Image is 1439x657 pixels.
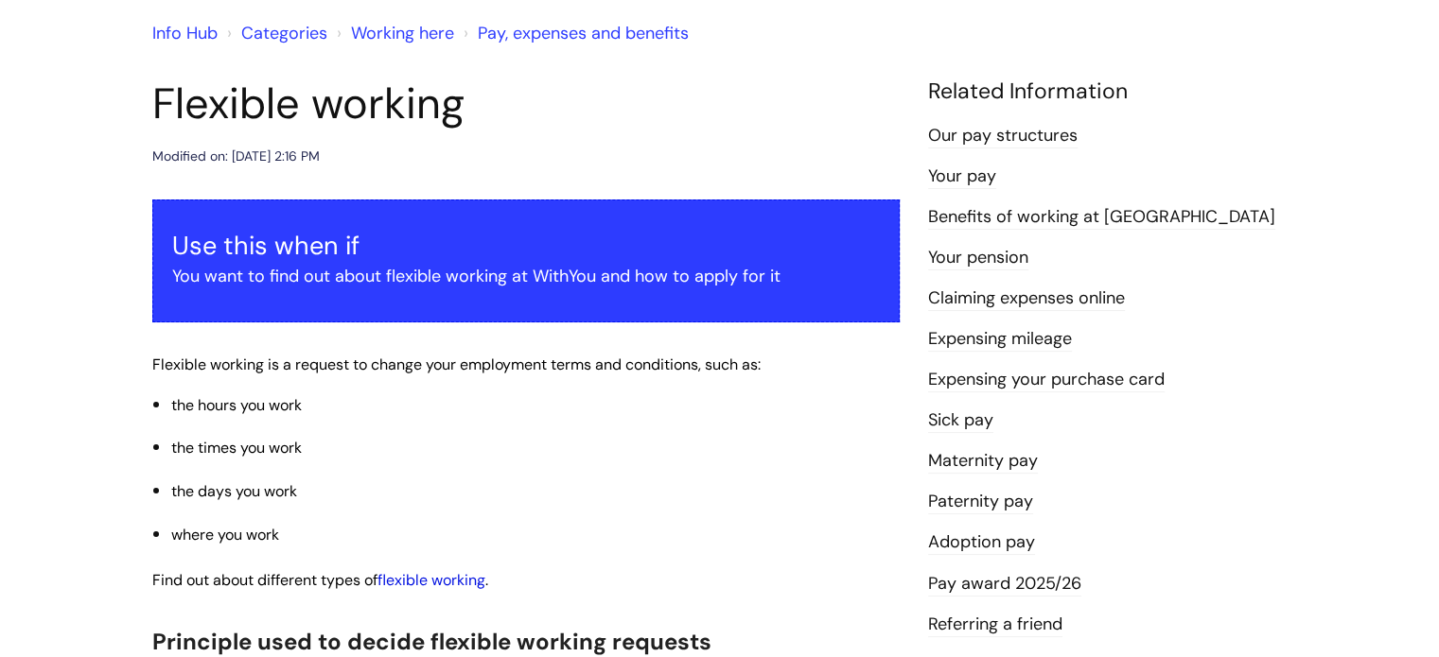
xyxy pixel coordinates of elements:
[928,449,1038,474] a: Maternity pay
[928,613,1062,637] a: Referring a friend
[928,490,1033,514] a: Paternity pay
[928,246,1028,270] a: Your pension
[478,22,689,44] a: Pay, expenses and benefits
[241,22,327,44] a: Categories
[928,572,1081,596] a: Pay award 2025/26
[152,22,218,44] a: Info Hub
[928,205,1275,230] a: Benefits of working at [GEOGRAPHIC_DATA]
[171,481,297,501] span: the days you work
[332,18,454,48] li: Working here
[459,18,689,48] li: Pay, expenses and benefits
[172,261,880,291] p: You want to find out about flexible working at WithYou and how to apply for it
[172,231,880,261] h3: Use this when if
[152,145,320,168] div: Modified on: [DATE] 2:16 PM
[928,164,996,189] a: Your pay
[152,78,900,130] h1: Flexible working
[928,286,1125,311] a: Claiming expenses online
[351,22,454,44] a: Working here
[928,327,1072,352] a: Expensing mileage
[928,124,1078,148] a: Our pay structures
[928,408,993,433] a: Sick pay
[928,368,1165,392] a: Expensing your purchase card
[152,354,761,374] span: Flexible working is a request to change your employment terms and conditions, such as:
[928,78,1288,105] h4: Related Information
[152,570,488,590] span: Find out about different types of .
[171,395,302,415] span: the hours you work
[152,627,711,656] span: Principle used to decide flexible working requests
[171,525,279,545] span: where you work
[171,438,302,458] span: the times you work
[377,570,485,590] a: flexible working
[222,18,327,48] li: Solution home
[928,530,1035,555] a: Adoption pay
